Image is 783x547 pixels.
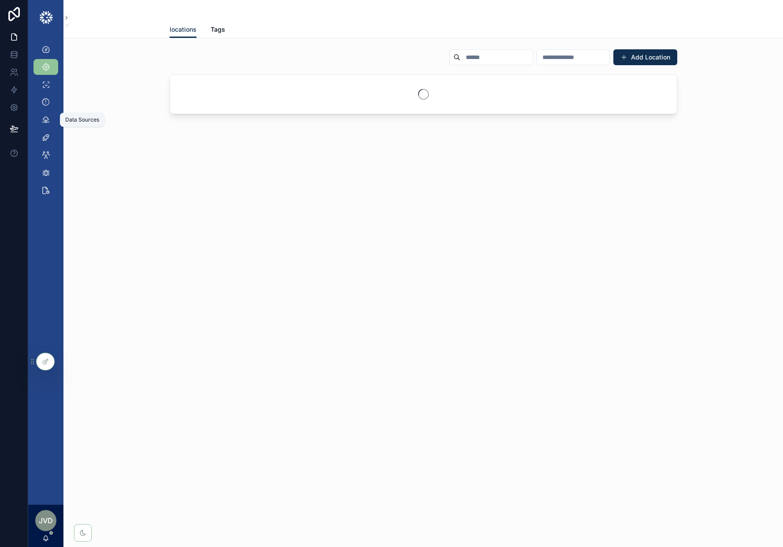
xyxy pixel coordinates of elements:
button: Add Location [613,49,677,65]
div: scrollable content [28,35,63,210]
span: locations [170,25,197,34]
span: Tags [211,25,225,34]
span: JVd [39,515,53,526]
a: locations [170,22,197,38]
div: Data Sources [65,116,99,123]
a: Tags [211,22,225,39]
img: App logo [39,11,53,25]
